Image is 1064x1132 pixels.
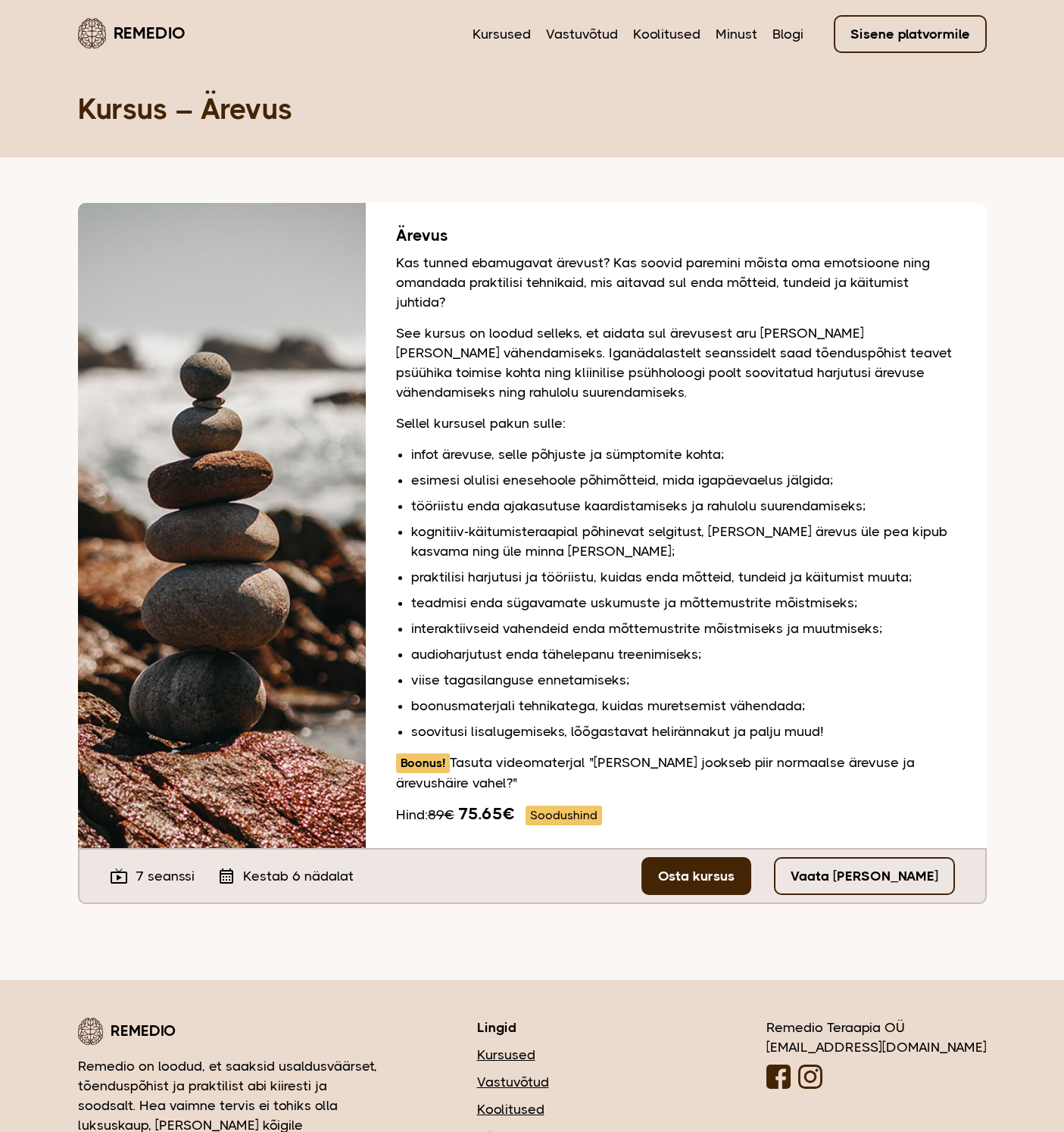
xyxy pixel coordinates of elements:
div: Kestab 6 nädalat [217,866,354,886]
div: Remedio Teraapia OÜ [766,1018,987,1094]
i: calendar_month [217,867,236,885]
a: Kursused [473,24,531,44]
p: See kursus on loodud selleks, et aidata sul ärevusest aru [PERSON_NAME] [PERSON_NAME] vähendamise... [396,323,956,402]
div: Hind: [396,804,956,825]
p: Kas tunned ebamugavat ärevust? Kas soovid paremini mõista oma emotsioone ning omandada praktilisi... [396,253,956,312]
img: Rannas teineteise peale hoolikalt laotud kivid, mis hoiavad tasakaalu [78,203,366,848]
i: live_tv [110,867,128,885]
li: soovitusi lisalugemiseks, lõõgastavat helirännakut ja palju muud! [411,722,956,741]
span: 89€ [428,807,454,822]
h1: Kursus – Ärevus [78,91,987,127]
h2: Ärevus [396,226,956,245]
a: Koolitused [633,24,700,44]
a: Vaata [PERSON_NAME] [774,857,955,895]
li: audioharjutust enda tähelepanu treenimiseks; [411,644,956,664]
img: Instagrammi logo [798,1065,822,1089]
li: interaktiivseid vahendeid enda mõttemustrite mõistmiseks ja muutmiseks; [411,619,956,638]
a: Koolitused [477,1099,676,1119]
span: Boonus! [396,753,450,773]
li: teadmisi enda sügavamate uskumuste ja mõttemustrite mõistmiseks; [411,593,956,613]
div: 7 seanssi [110,866,195,886]
a: Blogi [772,24,803,44]
p: Tasuta videomaterjal "[PERSON_NAME] jookseb piir normaalse ärevuse ja ärevushäire vahel?" [396,753,956,793]
a: Remedio [78,15,186,51]
img: Remedio logo [78,1018,103,1045]
a: Kursused [477,1045,676,1065]
a: Vastuvõtud [546,24,618,44]
b: 75.65€ [458,804,514,823]
p: Sellel kursusel pakun sulle: [396,413,956,433]
span: Soodushind [526,806,602,825]
li: viise tagasilanguse ennetamiseks; [411,670,956,690]
a: Vastuvõtud [477,1072,676,1092]
li: infot ärevuse, selle põhjuste ja sümptomite kohta; [411,444,956,464]
a: Minust [716,24,757,44]
a: Osta kursus [641,857,751,895]
div: Remedio [78,1018,386,1045]
img: Remedio logo [78,18,106,48]
li: tööriistu enda ajakasutuse kaardistamiseks ja rahulolu suurendamiseks; [411,496,956,516]
h3: Lingid [477,1018,676,1037]
li: esimesi olulisi enesehoole põhimõtteid, mida igapäevaelus jälgida; [411,470,956,490]
a: Sisene platvormile [834,15,987,53]
li: praktilisi harjutusi ja tööriistu, kuidas enda mõtteid, tundeid ja käitumist muuta; [411,567,956,587]
li: kognitiiv-käitumisteraapial põhinevat selgitust, [PERSON_NAME] ärevus üle pea kipub kasvama ning ... [411,522,956,561]
li: boonusmaterjali tehnikatega, kuidas muretsemist vähendada; [411,696,956,716]
div: [EMAIL_ADDRESS][DOMAIN_NAME] [766,1037,987,1057]
img: Facebooki logo [766,1065,791,1089]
